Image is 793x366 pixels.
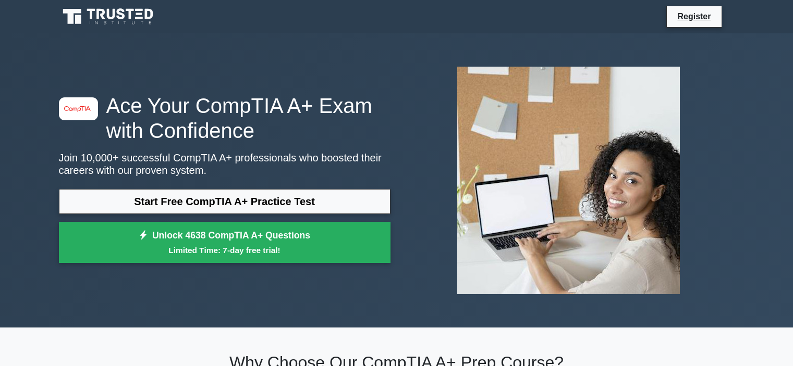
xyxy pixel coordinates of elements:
[72,244,377,256] small: Limited Time: 7-day free trial!
[59,93,391,143] h1: Ace Your CompTIA A+ Exam with Confidence
[671,10,717,23] a: Register
[59,189,391,214] a: Start Free CompTIA A+ Practice Test
[59,152,391,176] p: Join 10,000+ successful CompTIA A+ professionals who boosted their careers with our proven system.
[59,222,391,263] a: Unlock 4638 CompTIA A+ QuestionsLimited Time: 7-day free trial!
